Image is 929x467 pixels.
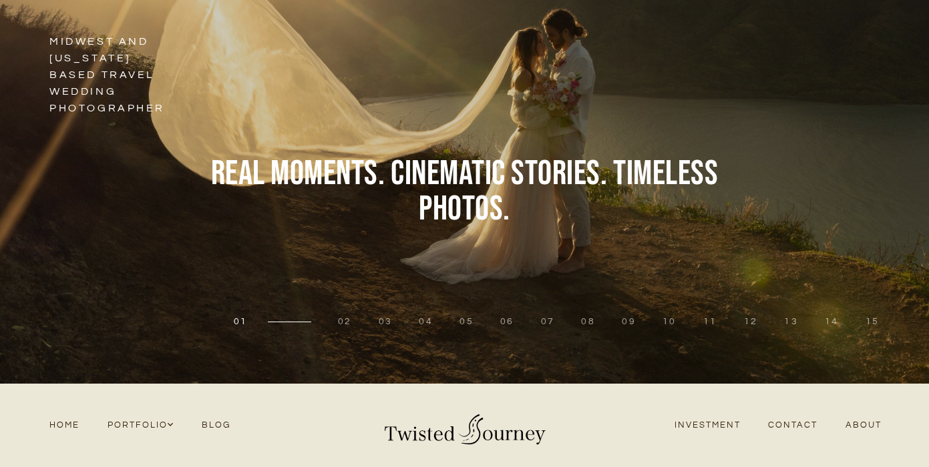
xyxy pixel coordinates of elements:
button: 10 of 15 [663,315,677,328]
button: 2 of 15 [338,315,352,328]
a: Contact [755,416,831,434]
button: 13 of 15 [784,315,798,328]
button: 9 of 15 [622,315,636,328]
a: About [831,416,895,434]
span: Portfolio [108,418,174,432]
button: 5 of 15 [459,315,474,328]
a: Portfolio [94,416,188,434]
button: 12 of 15 [744,315,758,328]
a: Blog [188,416,244,434]
button: 3 of 15 [379,315,393,328]
span: Cinematic [391,157,506,192]
img: Twisted Journey [381,404,548,446]
button: 8 of 15 [581,315,595,328]
a: Investment [661,416,754,434]
button: 15 of 15 [866,315,880,328]
button: 14 of 15 [825,315,839,328]
span: Moments. [270,157,385,192]
button: 7 of 15 [541,315,555,328]
button: 4 of 15 [419,315,433,328]
button: 6 of 15 [500,315,514,328]
span: Photos. [419,192,510,227]
a: Home [36,416,94,434]
span: stories. [511,157,607,192]
button: 11 of 15 [703,315,717,328]
button: 1 of 15 [234,315,248,328]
